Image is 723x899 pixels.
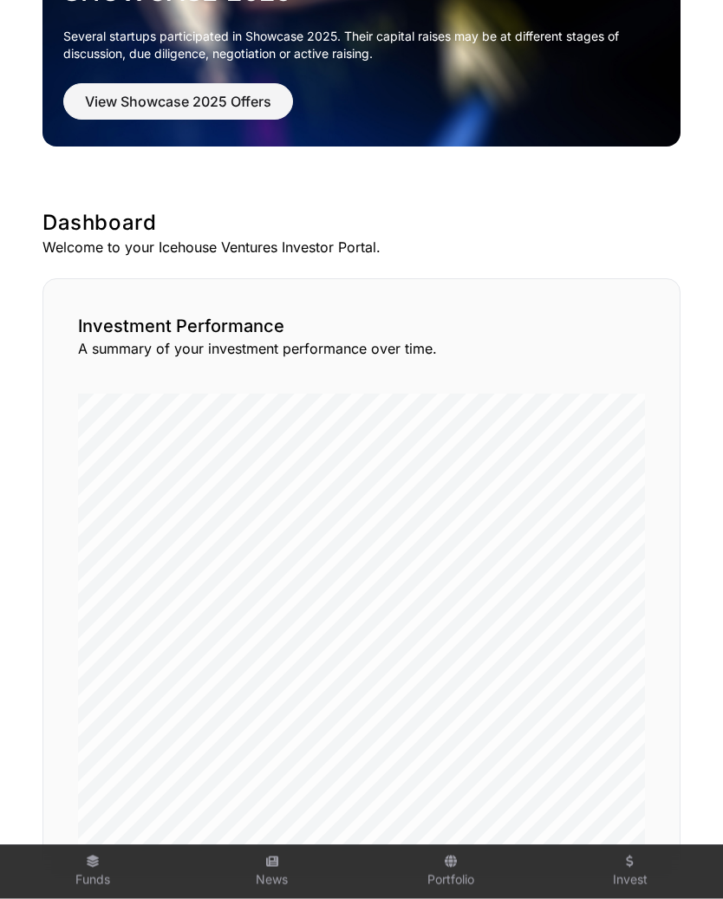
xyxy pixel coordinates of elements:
p: A summary of your investment performance over time. [78,339,645,360]
a: News [190,849,355,896]
h1: Dashboard [42,210,681,238]
a: Invest [548,849,713,896]
iframe: Chat Widget [636,816,723,899]
a: Funds [10,849,176,896]
span: View Showcase 2025 Offers [85,92,271,113]
a: View Showcase 2025 Offers [63,101,293,119]
p: Welcome to your Icehouse Ventures Investor Portal. [42,238,681,258]
h2: Investment Performance [78,315,645,339]
p: Several startups participated in Showcase 2025. Their capital raises may be at different stages o... [63,29,646,63]
a: Portfolio [368,849,534,896]
button: View Showcase 2025 Offers [63,84,293,121]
